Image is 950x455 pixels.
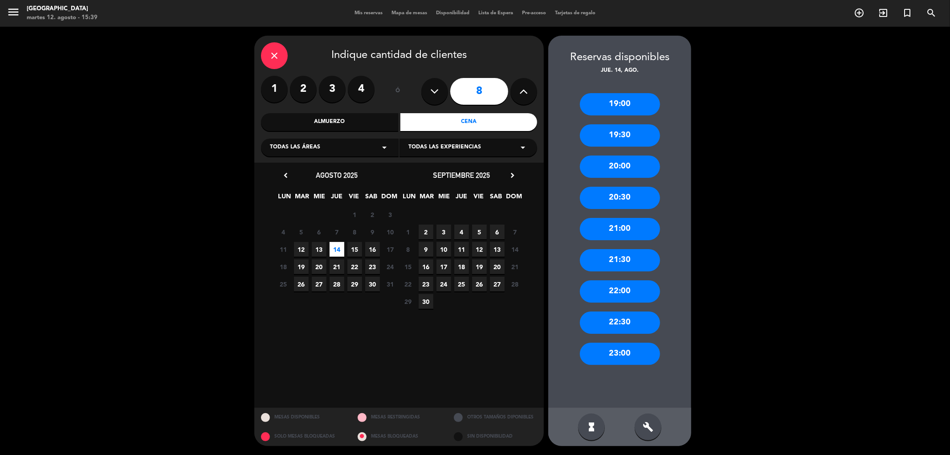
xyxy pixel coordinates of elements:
span: MIE [437,191,452,206]
i: turned_in_not [902,8,913,18]
span: MAR [420,191,434,206]
span: 3 [383,207,398,222]
span: 22 [347,259,362,274]
span: 22 [401,277,416,291]
span: 23 [365,259,380,274]
i: chevron_left [281,171,290,180]
span: 19 [472,259,487,274]
span: 18 [454,259,469,274]
span: Disponibilidad [432,11,474,16]
span: 8 [401,242,416,257]
span: 19 [294,259,309,274]
span: 8 [347,225,362,239]
div: 20:30 [580,187,660,209]
span: 7 [508,225,522,239]
i: close [269,50,280,61]
span: 5 [472,225,487,239]
span: 17 [436,259,451,274]
i: add_circle_outline [854,8,864,18]
span: 5 [294,225,309,239]
i: build [643,422,653,432]
span: 4 [276,225,291,239]
span: 14 [508,242,522,257]
span: agosto 2025 [316,171,358,180]
span: 2 [419,225,433,239]
div: 19:00 [580,93,660,115]
div: OTROS TAMAÑOS DIPONIBLES [447,408,544,427]
span: 11 [276,242,291,257]
i: menu [7,5,20,19]
span: Lista de Espera [474,11,518,16]
div: 22:00 [580,280,660,303]
span: 27 [490,277,505,291]
div: Cena [400,113,538,131]
span: LUN [277,191,292,206]
span: 2 [365,207,380,222]
div: 21:00 [580,218,660,240]
i: hourglass_full [586,422,597,432]
span: 9 [419,242,433,257]
div: MESAS BLOQUEADAS [351,427,448,446]
span: MAR [295,191,310,206]
div: 23:00 [580,343,660,365]
span: 15 [401,259,416,274]
span: JUE [454,191,469,206]
span: MIE [312,191,327,206]
span: 28 [330,277,344,291]
div: SOLO MESAS BLOQUEADAS [254,427,351,446]
span: 3 [436,225,451,239]
i: arrow_drop_down [379,142,390,153]
i: exit_to_app [878,8,889,18]
span: 1 [401,225,416,239]
i: search [926,8,937,18]
span: Mapa de mesas [387,11,432,16]
span: 27 [312,277,326,291]
div: martes 12. agosto - 15:39 [27,13,98,22]
span: 31 [383,277,398,291]
span: 7 [330,225,344,239]
span: 26 [294,277,309,291]
span: 12 [294,242,309,257]
span: 4 [454,225,469,239]
span: 30 [419,294,433,309]
span: 30 [365,277,380,291]
div: Reservas disponibles [548,49,691,66]
div: SIN DISPONIBILIDAD [447,427,544,446]
span: 28 [508,277,522,291]
span: 12 [472,242,487,257]
span: 20 [490,259,505,274]
label: 3 [319,76,346,102]
label: 4 [348,76,375,102]
div: ó [383,76,412,107]
span: 21 [330,259,344,274]
span: VIE [347,191,362,206]
span: 23 [419,277,433,291]
div: 20:00 [580,156,660,178]
span: septiembre 2025 [433,171,490,180]
span: 21 [508,259,522,274]
span: 9 [365,225,380,239]
span: 15 [347,242,362,257]
span: 18 [276,259,291,274]
div: Almuerzo [261,113,398,131]
span: 10 [383,225,398,239]
span: DOM [506,191,521,206]
span: 20 [312,259,326,274]
span: Mis reservas [350,11,387,16]
span: VIE [472,191,486,206]
i: arrow_drop_down [518,142,528,153]
button: menu [7,5,20,22]
span: 24 [436,277,451,291]
span: 10 [436,242,451,257]
span: 13 [490,242,505,257]
span: 25 [454,277,469,291]
span: 29 [347,277,362,291]
span: 1 [347,207,362,222]
label: 1 [261,76,288,102]
i: chevron_right [508,171,517,180]
div: MESAS RESTRINGIDAS [351,408,448,427]
span: SAB [489,191,504,206]
span: 16 [365,242,380,257]
div: 22:30 [580,312,660,334]
div: 19:30 [580,124,660,147]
